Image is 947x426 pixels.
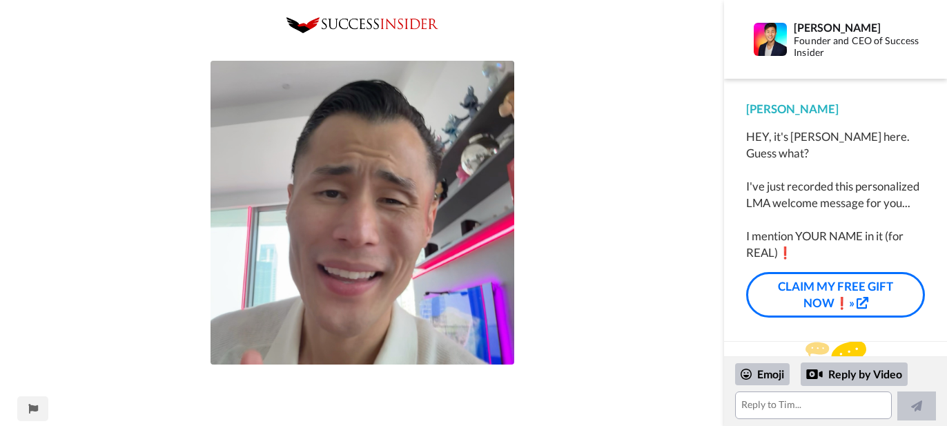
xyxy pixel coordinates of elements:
[746,101,925,117] div: [PERSON_NAME]
[794,35,924,59] div: Founder and CEO of Success Insider
[806,341,866,369] img: message.svg
[211,61,514,365] img: 23d90d12-a4d9-49f5-949f-86f8be9b41fc-thumb.jpg
[735,363,790,385] div: Emoji
[286,17,438,33] img: 0c8b3de2-5a68-4eb7-92e8-72f868773395
[806,366,823,383] div: Reply by Video
[801,362,908,386] div: Reply by Video
[794,21,924,34] div: [PERSON_NAME]
[746,128,925,261] div: HEY, it's [PERSON_NAME] here. Guess what? I've just recorded this personalized LMA welcome messag...
[754,23,787,56] img: Profile Image
[746,272,925,318] a: CLAIM MY FREE GIFT NOW❗»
